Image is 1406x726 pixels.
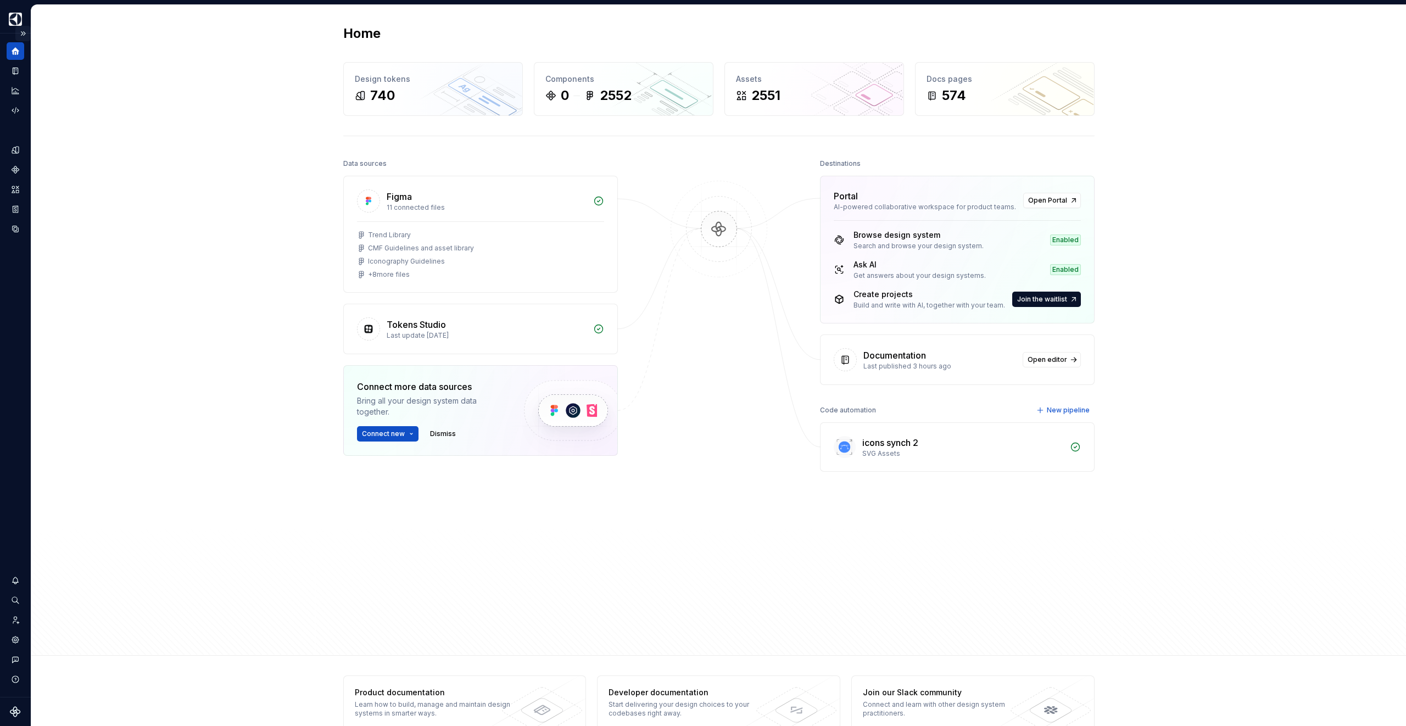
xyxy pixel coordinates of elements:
div: Search and browse your design system. [853,242,984,250]
span: Open Portal [1028,196,1067,205]
div: Enabled [1050,264,1081,275]
div: Figma [387,190,412,203]
span: Open editor [1028,355,1067,364]
button: Notifications [7,572,24,589]
a: Settings [7,631,24,649]
img: 1131f18f-9b94-42a4-847a-eabb54481545.png [9,13,22,26]
a: Docs pages574 [915,62,1095,116]
a: Design tokens740 [343,62,523,116]
div: 2551 [751,87,780,104]
div: Iconography Guidelines [368,257,445,266]
div: Bring all your design system data together. [357,395,505,417]
a: Invite team [7,611,24,629]
div: Docs pages [927,74,1083,85]
a: Assets [7,181,24,198]
div: Learn how to build, manage and maintain design systems in smarter ways. [355,700,515,718]
button: New pipeline [1033,403,1095,418]
div: 740 [370,87,395,104]
a: Tokens StudioLast update [DATE] [343,304,618,354]
button: Search ⌘K [7,591,24,609]
h2: Home [343,25,381,42]
div: 574 [942,87,966,104]
div: Connect more data sources [357,380,505,393]
div: Get answers about your design systems. [853,271,986,280]
div: icons synch 2 [862,436,918,449]
a: Design tokens [7,141,24,159]
div: Last published 3 hours ago [863,362,1016,371]
div: Assets [736,74,892,85]
a: Documentation [7,62,24,80]
a: Assets2551 [724,62,904,116]
button: Expand sidebar [15,26,31,41]
div: Design tokens [355,74,511,85]
div: Components [545,74,702,85]
a: Components [7,161,24,178]
button: Contact support [7,651,24,668]
div: Start delivering your design choices to your codebases right away. [609,700,768,718]
div: AI-powered collaborative workspace for product teams. [834,203,1017,211]
a: Storybook stories [7,200,24,218]
div: Ask AI [853,259,986,270]
div: Tokens Studio [387,318,446,331]
span: Connect new [362,429,405,438]
span: Join the waitlist [1017,295,1067,304]
a: Home [7,42,24,60]
div: Last update [DATE] [387,331,587,340]
a: Code automation [7,102,24,119]
div: Documentation [863,349,926,362]
div: Developer documentation [609,687,768,698]
div: Enabled [1050,234,1081,245]
a: Components02552 [534,62,713,116]
div: SVG Assets [862,449,1063,458]
div: Trend Library [368,231,411,239]
div: Destinations [820,156,861,171]
div: 2552 [600,87,632,104]
a: Data sources [7,220,24,238]
div: Product documentation [355,687,515,698]
div: Join our Slack community [863,687,1023,698]
div: 11 connected files [387,203,587,212]
span: Dismiss [430,429,456,438]
div: Browse design system [853,230,984,241]
button: Connect new [357,426,419,442]
button: Dismiss [425,426,461,442]
a: Analytics [7,82,24,99]
div: 0 [561,87,569,104]
a: Open editor [1023,352,1081,367]
button: Join the waitlist [1012,292,1081,307]
div: Code automation [820,403,876,418]
div: Connect and learn with other design system practitioners. [863,700,1023,718]
a: Figma11 connected filesTrend LibraryCMF Guidelines and asset libraryIconography Guidelines+8more ... [343,176,618,293]
div: Create projects [853,289,1005,300]
div: CMF Guidelines and asset library [368,244,474,253]
div: + 8 more files [368,270,410,279]
span: New pipeline [1047,406,1090,415]
div: Portal [834,189,858,203]
svg: Supernova Logo [10,706,21,717]
a: Open Portal [1023,193,1081,208]
div: Data sources [343,156,387,171]
div: Build and write with AI, together with your team. [853,301,1005,310]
